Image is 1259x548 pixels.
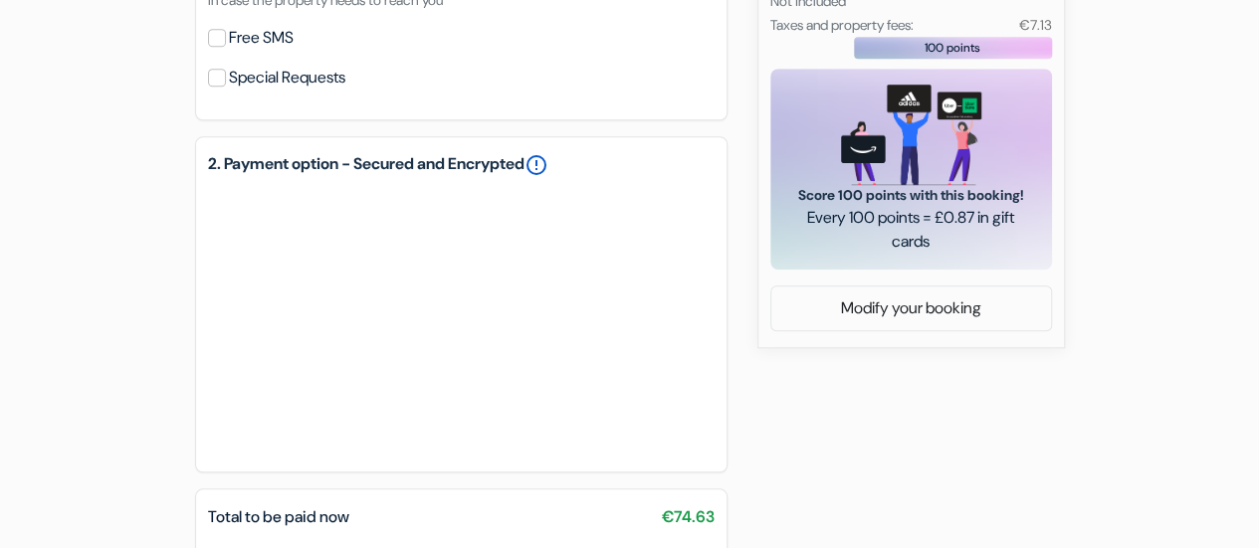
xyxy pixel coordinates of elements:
[794,206,1028,254] span: Every 100 points = £0.87 in gift cards
[771,289,1051,327] a: Modify your booking
[229,24,294,52] label: Free SMS
[208,506,349,527] span: Total to be paid now
[841,85,981,185] img: gift_card_hero_new.png
[208,153,715,177] h5: 2. Payment option - Secured and Encrypted
[662,505,715,529] span: €74.63
[525,153,548,177] a: error_outline
[770,16,914,34] small: Taxes and property fees:
[229,64,345,91] label: Special Requests
[1018,16,1051,34] small: €7.13
[925,39,980,57] span: 100 points
[794,185,1028,206] span: Score 100 points with this booking!
[204,181,719,459] iframe: Secure payment input frame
